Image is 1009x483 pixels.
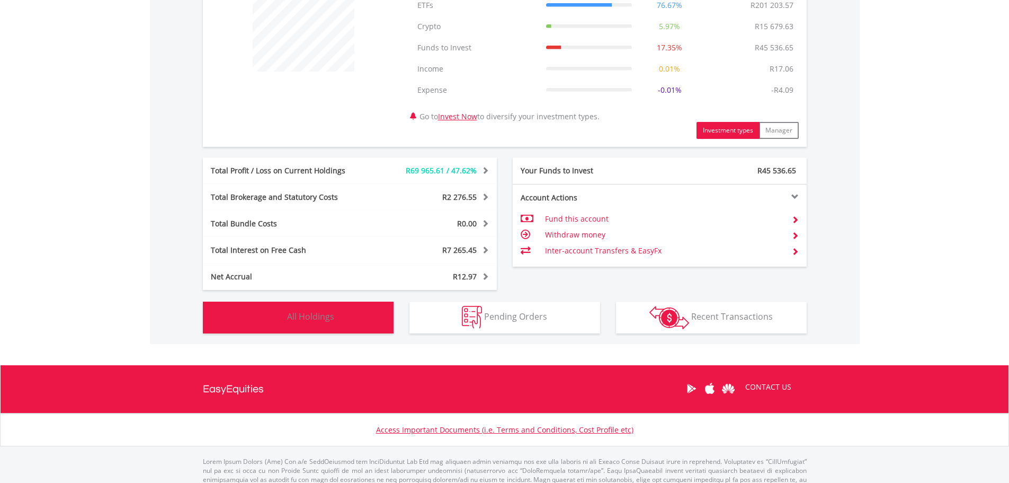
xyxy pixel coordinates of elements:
[203,365,264,413] a: EasyEquities
[766,80,799,101] td: -R4.09
[701,372,719,405] a: Apple
[442,192,477,202] span: R2 276.55
[649,306,689,329] img: transactions-zar-wht.png
[203,302,394,333] button: All Holdings
[749,37,799,58] td: R45 536.65
[203,192,374,203] div: Total Brokerage and Statutory Costs
[287,311,334,322] span: All Holdings
[457,218,477,229] span: R0.00
[513,192,660,203] div: Account Actions
[412,80,541,101] td: Expense
[442,245,477,255] span: R7 265.45
[409,302,600,333] button: Pending Orders
[376,425,633,435] a: Access Important Documents (i.e. Terms and Conditions, Cost Profile etc)
[757,165,796,175] span: R45 536.65
[412,37,541,58] td: Funds to Invest
[719,372,738,405] a: Huawei
[637,80,702,101] td: -0.01%
[545,211,783,227] td: Fund this account
[545,227,783,243] td: Withdraw money
[637,37,702,58] td: 17.35%
[513,165,660,176] div: Your Funds to Invest
[484,311,547,322] span: Pending Orders
[203,245,374,256] div: Total Interest on Free Cash
[759,122,799,139] button: Manager
[637,16,702,37] td: 5.97%
[412,58,541,80] td: Income
[697,122,760,139] button: Investment types
[438,111,477,121] a: Invest Now
[637,58,702,80] td: 0.01%
[453,271,477,282] span: R12.97
[616,302,807,333] button: Recent Transactions
[462,306,482,329] img: pending_instructions-wht.png
[203,218,374,229] div: Total Bundle Costs
[203,271,374,282] div: Net Accrual
[203,165,374,176] div: Total Profit / Loss on Current Holdings
[682,372,701,405] a: Google Play
[691,311,773,322] span: Recent Transactions
[764,58,799,80] td: R17.06
[545,243,783,259] td: Inter-account Transfers & EasyFx
[749,16,799,37] td: R15 679.63
[738,372,799,402] a: CONTACT US
[406,165,477,175] span: R69 965.61 / 47.62%
[262,306,285,329] img: holdings-wht.png
[412,16,541,37] td: Crypto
